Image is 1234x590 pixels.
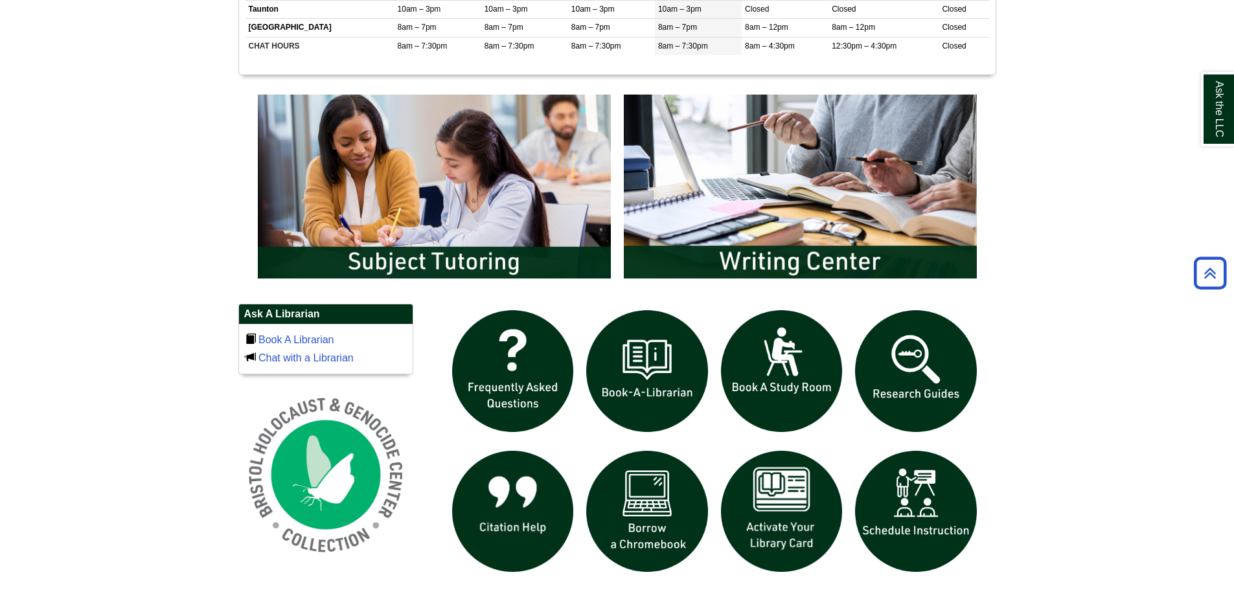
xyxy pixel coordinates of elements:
div: slideshow [446,304,983,584]
span: 10am – 3pm [658,5,702,14]
span: 8am – 7pm [485,23,523,32]
td: [GEOGRAPHIC_DATA] [246,19,394,37]
span: Closed [942,23,966,32]
span: Closed [942,5,966,14]
span: 10am – 3pm [398,5,441,14]
img: book a study room icon links to book a study room web page [714,304,849,438]
img: Research Guides icon links to research guides web page [849,304,983,438]
div: slideshow [251,88,983,291]
span: 10am – 3pm [485,5,528,14]
span: 10am – 3pm [571,5,615,14]
span: 8am – 7:30pm [658,41,708,51]
span: 12:30pm – 4:30pm [832,41,897,51]
td: Taunton [246,1,394,19]
img: Book a Librarian icon links to book a librarian web page [580,304,714,438]
a: Book A Librarian [258,334,334,345]
td: CHAT HOURS [246,37,394,55]
span: Closed [832,5,856,14]
img: citation help icon links to citation help guide page [446,444,580,579]
img: Holocaust and Genocide Collection [238,387,413,562]
img: Subject Tutoring Information [251,88,617,285]
span: Closed [942,41,966,51]
span: 8am – 7pm [571,23,610,32]
span: 8am – 7:30pm [398,41,448,51]
img: Writing Center Information [617,88,983,285]
span: 8am – 7pm [658,23,697,32]
span: 8am – 4:30pm [745,41,795,51]
span: 8am – 12pm [745,23,788,32]
img: For faculty. Schedule Library Instruction icon links to form. [849,444,983,579]
span: 8am – 12pm [832,23,875,32]
span: 8am – 7:30pm [485,41,534,51]
img: frequently asked questions [446,304,580,438]
a: Back to Top [1189,264,1231,282]
img: Borrow a chromebook icon links to the borrow a chromebook web page [580,444,714,579]
span: Closed [745,5,769,14]
span: 8am – 7pm [398,23,437,32]
span: 8am – 7:30pm [571,41,621,51]
a: Chat with a Librarian [258,352,354,363]
img: activate Library Card icon links to form to activate student ID into library card [714,444,849,579]
h2: Ask A Librarian [239,304,413,324]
